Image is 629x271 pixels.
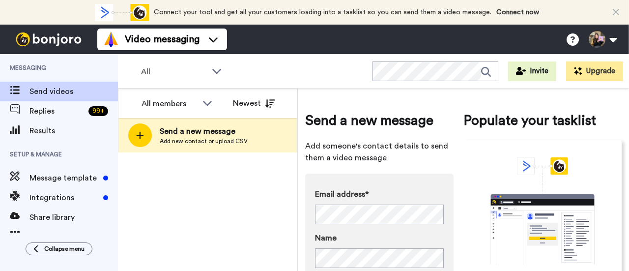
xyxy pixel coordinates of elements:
span: Share library [29,211,118,223]
span: Video messaging [125,32,200,46]
span: Send a new message [160,125,248,137]
span: Populate your tasklist [463,111,622,130]
a: Connect now [496,9,539,16]
button: Upgrade [566,61,623,81]
label: Email address* [315,188,444,200]
span: Add new contact or upload CSV [160,137,248,145]
span: Collapse menu [44,245,85,253]
span: Replies [29,105,85,117]
div: animation [95,4,149,21]
span: Message template [29,172,99,184]
span: Send videos [29,86,118,97]
button: Collapse menu [26,242,92,255]
div: 99 + [88,106,108,116]
span: Integrations [29,192,99,204]
span: Connect your tool and get all your customers loading into a tasklist so you can send them a video... [154,9,491,16]
button: Invite [508,61,556,81]
img: bj-logo-header-white.svg [12,32,86,46]
div: All members [142,98,198,110]
span: Workspaces [29,231,118,243]
button: Newest [226,93,282,113]
span: Send a new message [305,111,454,130]
img: vm-color.svg [103,31,119,47]
div: animation [469,157,616,265]
span: Add someone's contact details to send them a video message [305,140,454,164]
span: All [141,66,207,78]
span: Name [315,232,337,244]
span: Results [29,125,118,137]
